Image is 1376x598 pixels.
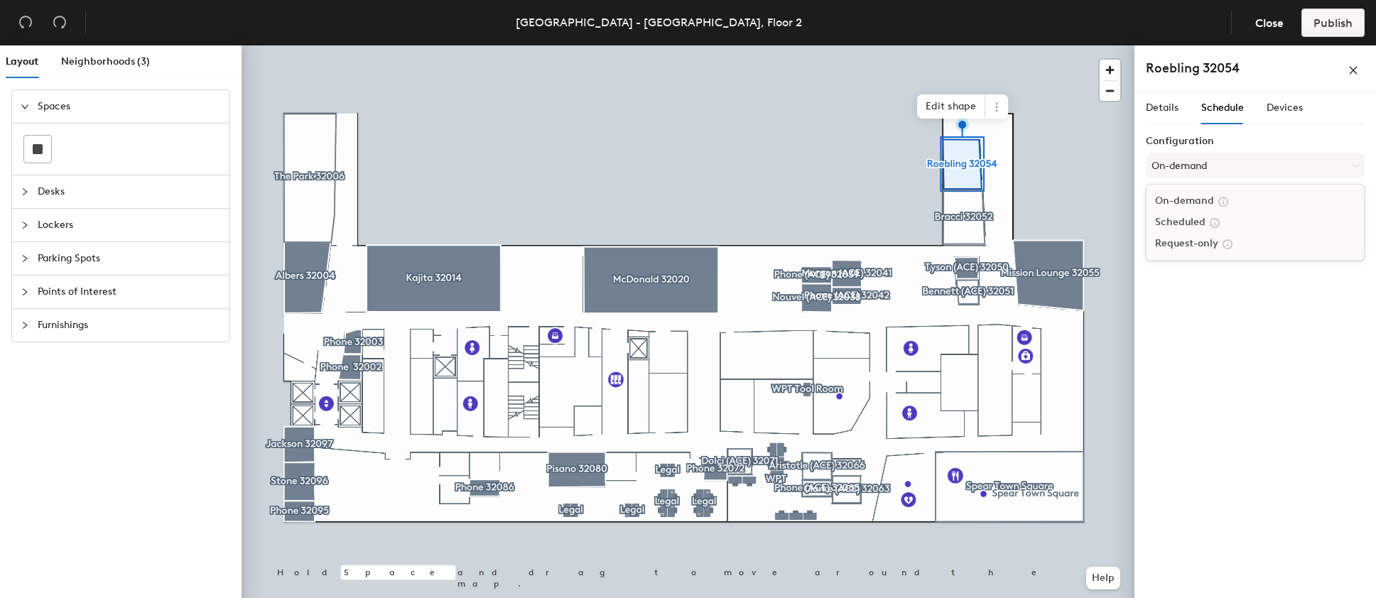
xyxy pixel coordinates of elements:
span: Parking Spots [38,242,221,275]
span: Neighborhoods (3) [61,55,150,67]
button: Close [1243,9,1296,37]
span: Lockers [38,209,221,241]
div: On-demand [1147,190,1364,212]
span: expanded [21,102,29,111]
div: [GEOGRAPHIC_DATA] - [GEOGRAPHIC_DATA], Floor 2 [516,13,802,31]
span: Desks [38,175,221,208]
button: On-demand [1146,153,1365,178]
label: Configuration [1146,136,1365,147]
button: Publish [1301,9,1365,37]
span: collapsed [21,288,29,296]
span: collapsed [21,254,29,263]
button: Help [1086,567,1120,589]
button: Redo (⌘ + ⇧ + Z) [45,9,74,37]
span: close [1348,65,1358,75]
span: Devices [1267,102,1303,114]
div: Scheduled [1147,212,1364,233]
span: Points of Interest [38,276,221,308]
span: Layout [6,55,38,67]
span: collapsed [21,221,29,229]
span: Close [1255,16,1284,30]
span: Schedule [1201,102,1244,114]
div: Request-only [1147,233,1364,254]
span: Furnishings [38,309,221,342]
span: Spaces [38,90,221,123]
span: Details [1146,102,1179,114]
span: collapsed [21,321,29,330]
h4: Roebling 32054 [1146,59,1240,77]
button: Undo (⌘ + Z) [11,9,40,37]
span: collapsed [21,187,29,196]
span: undo [18,15,33,29]
span: Edit shape [917,94,985,119]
